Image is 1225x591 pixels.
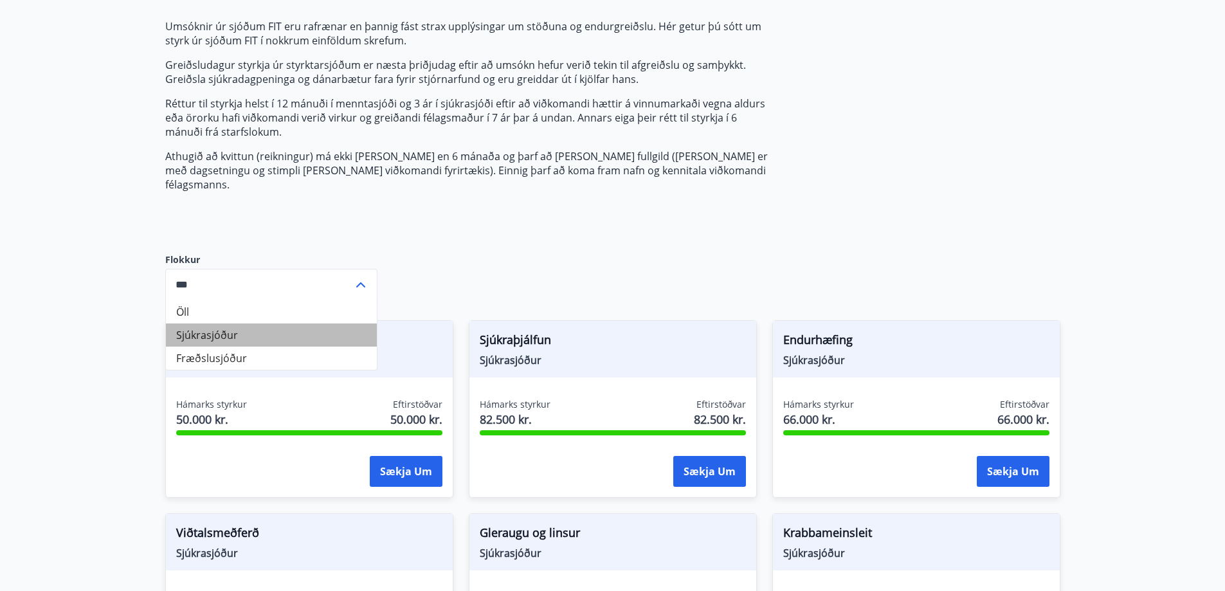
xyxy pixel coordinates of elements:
span: Eftirstöðvar [1000,398,1049,411]
p: Greiðsludagur styrkja úr styrktarsjóðum er næsta þriðjudag eftir að umsókn hefur verið tekin til ... [165,58,772,86]
span: Gleraugu og linsur [480,524,746,546]
span: Hámarks styrkur [783,398,854,411]
p: Athugið að kvittun (reikningur) má ekki [PERSON_NAME] en 6 mánaða og þarf að [PERSON_NAME] fullgi... [165,149,772,192]
span: Sjúkrasjóður [480,546,746,560]
span: Sjúkrasjóður [176,546,442,560]
label: Flokkur [165,253,377,266]
span: Eftirstöðvar [696,398,746,411]
span: Krabbameinsleit [783,524,1049,546]
span: 66.000 kr. [783,411,854,428]
span: Sjúkrasjóður [783,546,1049,560]
span: 82.500 kr. [694,411,746,428]
span: 66.000 kr. [997,411,1049,428]
button: Sækja um [977,456,1049,487]
li: Öll [166,300,377,323]
span: 50.000 kr. [390,411,442,428]
span: Eftirstöðvar [393,398,442,411]
span: 50.000 kr. [176,411,247,428]
li: Sjúkrasjóður [166,323,377,347]
span: Viðtalsmeðferð [176,524,442,546]
p: Umsóknir úr sjóðum FIT eru rafrænar en þannig fást strax upplýsingar um stöðuna og endurgreiðslu.... [165,19,772,48]
span: Hámarks styrkur [176,398,247,411]
span: Hámarks styrkur [480,398,550,411]
span: Sjúkrasjóður [480,353,746,367]
p: Réttur til styrkja helst í 12 mánuði í menntasjóði og 3 ár í sjúkrasjóði eftir að viðkomandi hætt... [165,96,772,139]
button: Sækja um [370,456,442,487]
span: Sjúkrasjóður [783,353,1049,367]
span: 82.500 kr. [480,411,550,428]
span: Sjúkraþjálfun [480,331,746,353]
li: Fræðslusjóður [166,347,377,370]
span: Endurhæfing [783,331,1049,353]
button: Sækja um [673,456,746,487]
